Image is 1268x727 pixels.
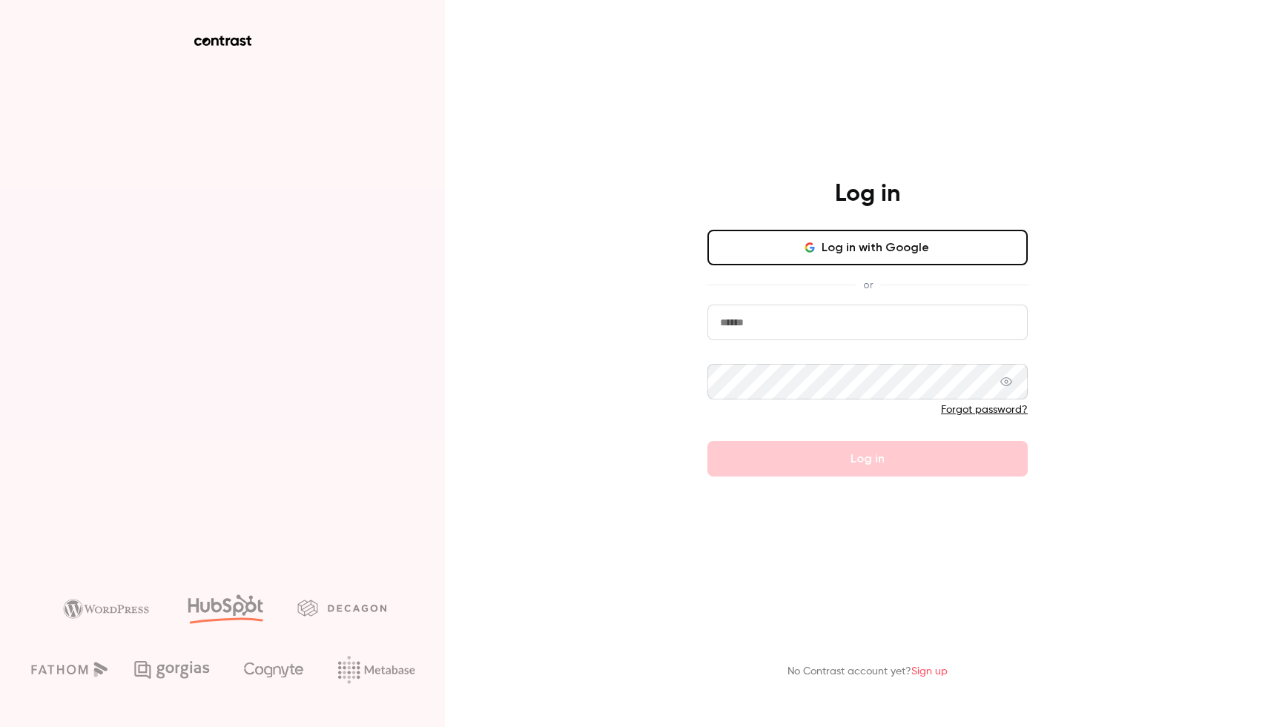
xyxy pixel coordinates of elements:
[941,405,1028,415] a: Forgot password?
[911,666,948,677] a: Sign up
[297,600,386,616] img: decagon
[787,664,948,680] p: No Contrast account yet?
[835,179,900,209] h4: Log in
[856,277,880,293] span: or
[707,230,1028,265] button: Log in with Google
